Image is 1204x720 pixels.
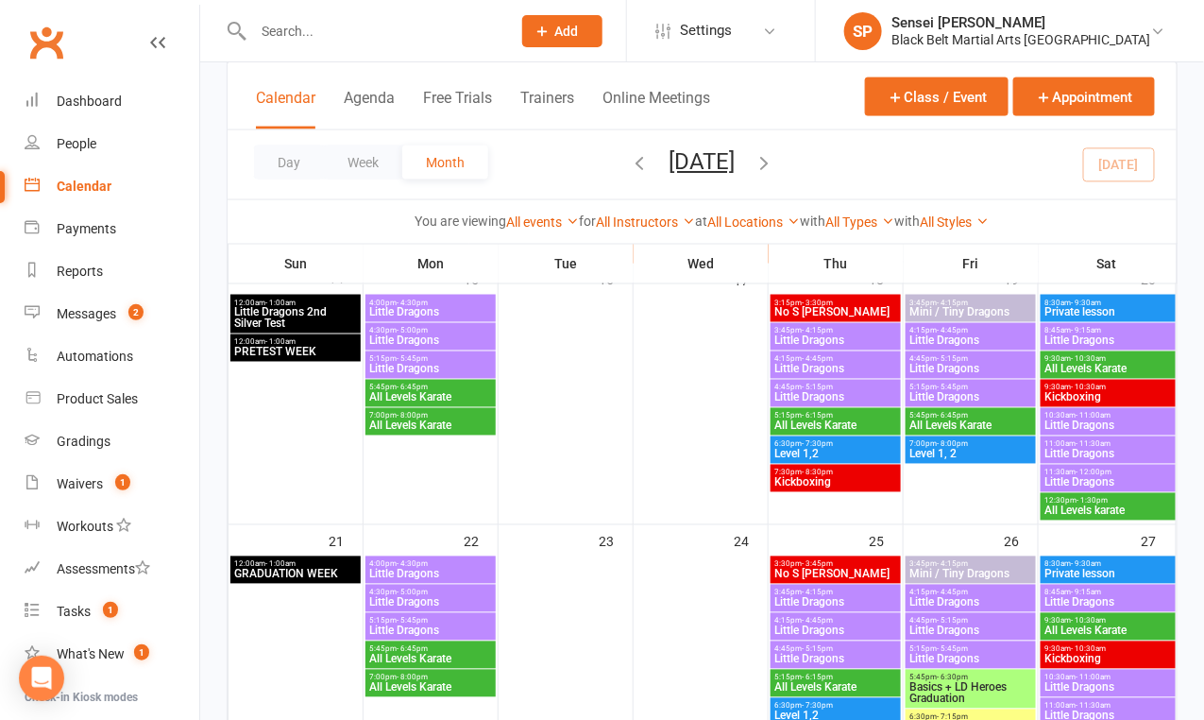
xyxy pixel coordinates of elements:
span: - 5:45pm [938,645,969,654]
a: Automations [25,335,199,378]
span: - 12:00pm [1077,469,1112,477]
strong: at [696,214,708,229]
span: 7:00pm [369,674,492,682]
span: - 8:00pm [938,440,969,449]
button: Online Meetings [602,89,710,129]
div: SP [844,12,882,50]
a: All Styles [921,214,990,230]
div: Waivers [57,476,103,491]
span: 9:30am [1044,355,1172,364]
span: GRADUATION WEEK [234,569,357,580]
a: What's New1 [25,633,199,676]
span: - 5:45pm [398,355,429,364]
span: - 6:45pm [398,384,429,392]
span: PRETEST WEEK [234,347,357,358]
strong: with [801,214,826,229]
span: - 6:45pm [938,412,969,420]
span: Little Dragons [369,569,492,580]
span: Level 1,2 [774,449,897,460]
th: Mon [364,244,499,283]
span: 8:30am [1044,299,1172,307]
span: 11:30am [1044,469,1172,477]
button: Trainers [520,89,574,129]
span: 10:30am [1044,412,1172,420]
span: 5:45pm [369,645,492,654]
a: Dashboard [25,80,199,123]
span: 3:15pm [774,299,897,307]
strong: You are viewing [415,214,507,229]
span: - 5:00pm [398,589,429,597]
span: 4:30pm [369,589,492,597]
span: 5:15pm [774,412,897,420]
span: Level 1, 2 [909,449,1032,460]
span: - 6:15pm [803,674,834,682]
button: Week [324,146,402,180]
span: All Levels Karate [1044,626,1172,637]
span: - 9:15am [1072,327,1102,335]
strong: with [895,214,921,229]
div: Messages [57,306,116,321]
span: 8:45am [1044,327,1172,335]
a: Workouts [25,506,199,548]
span: - 9:15am [1072,589,1102,597]
span: Little Dragons [369,335,492,347]
span: All Levels Karate [369,420,492,432]
span: 5:15pm [909,645,1032,654]
a: Tasks 1 [25,591,199,633]
span: - 6:45pm [398,645,429,654]
div: 27 [1142,525,1176,557]
span: - 4:45pm [938,327,969,335]
button: Free Trials [423,89,492,129]
div: What's New [57,646,125,661]
span: 3:45pm [909,299,1032,307]
span: - 4:15pm [938,299,969,307]
span: Kickboxing [774,477,897,489]
div: 24 [734,525,768,557]
div: 25 [869,525,903,557]
span: 10:30am [1044,674,1172,682]
th: Sat [1039,244,1177,283]
span: Little Dragons 2nd Silver Test [234,307,357,330]
div: Gradings [57,434,110,449]
a: All events [507,214,580,230]
span: - 5:45pm [938,384,969,392]
button: Add [522,15,602,47]
span: - 10:30am [1072,384,1107,392]
span: 5:45pm [909,674,1032,682]
button: Appointment [1013,77,1155,116]
div: Open Intercom Messenger [19,656,64,701]
span: Little Dragons [909,364,1032,375]
span: 6:30pm [774,440,897,449]
span: 12:00am [234,299,357,307]
div: Assessments [57,561,150,576]
div: People [57,136,96,151]
button: Day [254,146,324,180]
span: 4:15pm [774,355,897,364]
span: Little Dragons [1044,335,1172,347]
span: - 9:30am [1072,299,1102,307]
span: 2 [128,304,144,320]
span: - 5:15pm [803,384,834,392]
a: Gradings [25,420,199,463]
span: 1 [103,602,118,618]
span: Little Dragons [1044,420,1172,432]
span: Kickboxing [1044,392,1172,403]
a: Waivers 1 [25,463,199,506]
span: Mini / Tiny Dragons [909,307,1032,318]
span: - 4:15pm [803,327,834,335]
span: - 8:30pm [803,469,834,477]
span: - 11:00am [1077,674,1111,682]
div: 23 [599,525,633,557]
span: Little Dragons [1044,682,1172,694]
span: - 3:45pm [803,560,834,569]
span: 7:00pm [909,440,1032,449]
span: - 4:15pm [803,589,834,597]
span: All Levels Karate [909,420,1032,432]
span: No S [PERSON_NAME] [774,307,897,318]
span: Settings [680,9,732,52]
span: - 4:45pm [803,355,834,364]
span: - 6:30pm [938,674,969,682]
div: Workouts [57,519,113,534]
span: Little Dragons [774,392,897,403]
a: All Instructors [597,214,696,230]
